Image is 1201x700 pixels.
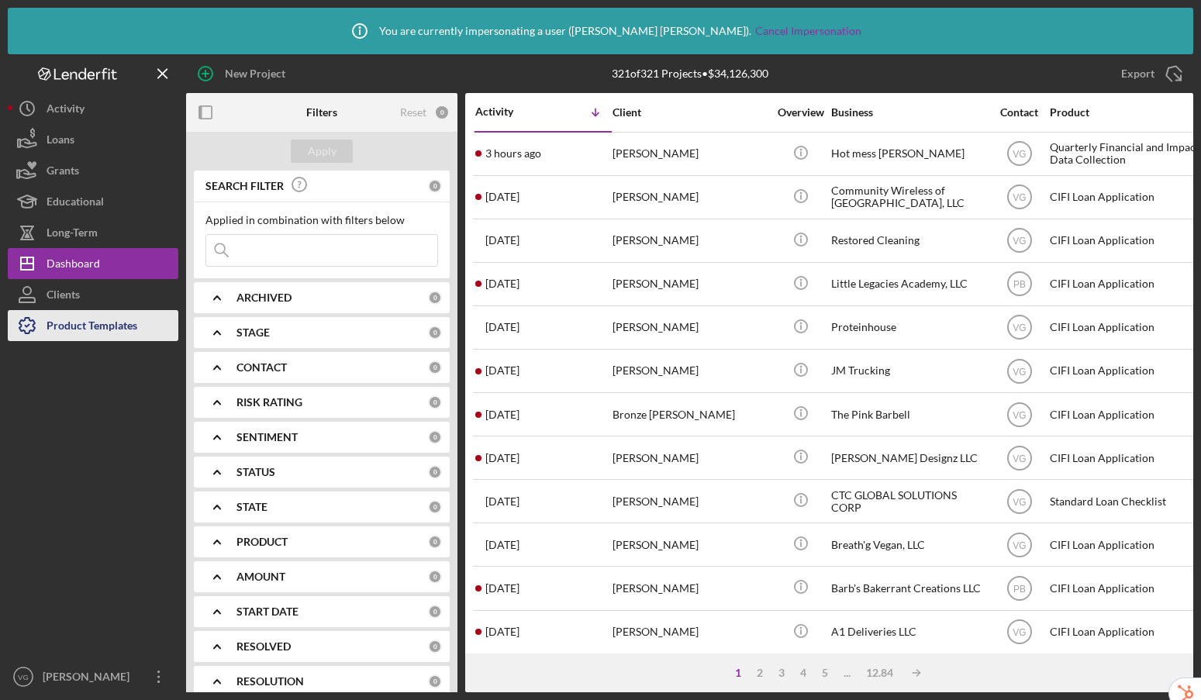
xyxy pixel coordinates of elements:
div: Export [1121,58,1154,89]
div: Apply [308,140,336,163]
div: JM Trucking [831,350,986,391]
div: 4 [792,667,814,679]
button: Apply [291,140,353,163]
text: VG [1013,322,1026,333]
b: CONTACT [236,361,287,374]
text: VG [1013,409,1026,420]
b: RESOLVED [236,640,291,653]
div: 0 [428,605,442,619]
div: 0 [428,395,442,409]
time: 2025-07-01 00:50 [485,409,519,421]
text: PB [1013,584,1025,595]
button: VG[PERSON_NAME] [8,661,178,692]
div: Barb's Bakerrant Creations LLC [831,567,986,609]
time: 2025-06-20 12:20 [485,539,519,551]
div: 0 [428,674,442,688]
b: AMOUNT [236,571,285,583]
b: ARCHIVED [236,291,292,304]
a: Educational [8,186,178,217]
div: 5 [814,667,836,679]
time: 2025-07-25 18:13 [485,234,519,247]
div: ... [836,667,858,679]
div: Dashboard [47,248,100,283]
div: Proteinhouse [831,307,986,348]
div: Product Templates [47,310,137,345]
b: SEARCH FILTER [205,180,284,192]
text: VG [1013,540,1026,550]
a: Cancel Impersonation [755,25,861,37]
b: PRODUCT [236,536,288,548]
div: [PERSON_NAME] [613,264,768,305]
div: [PERSON_NAME] [613,481,768,522]
b: Filters [306,106,337,119]
text: VG [1013,149,1026,160]
div: 321 of 321 Projects • $34,126,300 [612,67,768,80]
button: Clients [8,279,178,310]
time: 2025-08-21 05:18 [485,191,519,203]
button: Activity [8,93,178,124]
div: The Pink Barbell [831,394,986,435]
text: VG [1013,192,1026,203]
b: RISK RATING [236,396,302,409]
div: 0 [428,500,442,514]
button: Dashboard [8,248,178,279]
button: Long-Term [8,217,178,248]
div: New Project [225,58,285,89]
div: [PERSON_NAME] [613,437,768,478]
div: 0 [428,326,442,340]
text: PB [1013,279,1025,290]
div: 0 [434,105,450,120]
div: Educational [47,186,104,221]
div: 12.84 [858,667,901,679]
button: Export [1106,58,1193,89]
b: STAGE [236,326,270,339]
time: 2025-08-25 13:23 [485,147,541,160]
div: Reset [400,106,426,119]
div: 0 [428,360,442,374]
time: 2025-06-30 22:23 [485,452,519,464]
div: 0 [428,570,442,584]
div: Long-Term [47,217,98,252]
div: [PERSON_NAME] [613,220,768,261]
div: Breath'g Vegan, LLC [831,524,986,565]
button: Grants [8,155,178,186]
div: [PERSON_NAME] [613,567,768,609]
div: [PERSON_NAME] [613,612,768,653]
div: A1 Deliveries LLC [831,612,986,653]
div: 0 [428,291,442,305]
text: VG [1013,627,1026,638]
div: CTC GLOBAL SOLUTIONS CORP [831,481,986,522]
b: START DATE [236,605,299,618]
div: 0 [428,640,442,653]
text: VG [1013,453,1026,464]
div: Hot mess [PERSON_NAME] [831,133,986,174]
div: Activity [47,93,85,128]
div: [PERSON_NAME] [613,307,768,348]
div: Activity [475,105,544,118]
div: Business [831,106,986,119]
div: 0 [428,535,442,549]
time: 2025-06-23 16:28 [485,495,519,508]
time: 2025-05-21 15:01 [485,626,519,638]
div: Applied in combination with filters below [205,214,438,226]
text: VG [18,673,29,681]
div: Overview [771,106,830,119]
button: Product Templates [8,310,178,341]
text: VG [1013,236,1026,247]
time: 2025-07-21 17:12 [485,321,519,333]
div: Restored Cleaning [831,220,986,261]
button: Loans [8,124,178,155]
div: [PERSON_NAME] [613,177,768,218]
div: 0 [428,465,442,479]
div: 2 [749,667,771,679]
b: RESOLUTION [236,675,304,688]
div: [PERSON_NAME] [39,661,140,696]
div: 0 [428,430,442,444]
b: STATE [236,501,267,513]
